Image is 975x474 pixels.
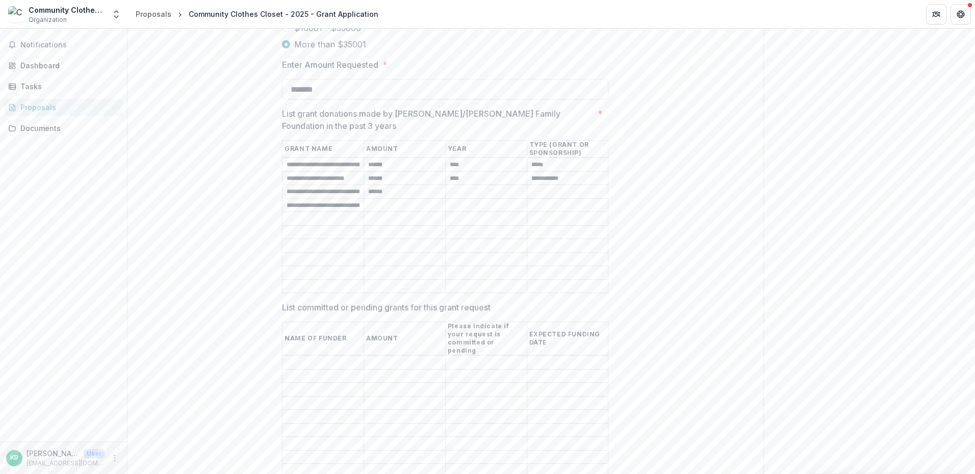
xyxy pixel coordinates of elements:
[364,141,446,158] th: AMOUNT
[84,449,105,458] p: User
[136,9,171,19] div: Proposals
[132,7,382,21] nav: breadcrumb
[364,322,446,356] th: AMOUNT
[951,4,971,24] button: Get Help
[20,41,119,49] span: Notifications
[20,123,115,134] div: Documents
[20,102,115,113] div: Proposals
[4,99,123,116] a: Proposals
[109,452,121,464] button: More
[20,81,115,92] div: Tasks
[132,7,175,21] a: Proposals
[283,141,364,158] th: GRANT NAME
[926,4,946,24] button: Partners
[10,455,18,461] div: Karissa Buck
[445,141,527,158] th: YEAR
[527,141,608,158] th: TYPE (GRANT OR SPONSORSHIP)
[4,78,123,95] a: Tasks
[109,4,123,24] button: Open entity switcher
[527,322,608,356] th: EXPECTED FUNDING DATE
[27,448,80,459] p: [PERSON_NAME]
[29,5,105,15] div: Community Clothes Closet
[27,459,105,468] p: [EMAIL_ADDRESS][DOMAIN_NAME]
[282,108,594,132] p: List grant donations made by [PERSON_NAME]/[PERSON_NAME] Family Foundation in the past 3 years
[4,57,123,74] a: Dashboard
[8,6,24,22] img: Community Clothes Closet
[20,60,115,71] div: Dashboard
[29,15,67,24] span: Organization
[4,37,123,53] button: Notifications
[283,322,364,356] th: NAME OF FUNDER
[189,9,378,19] div: Community Clothes Closet - 2025 - Grant Application
[4,120,123,137] a: Documents
[445,322,527,356] th: Please indicate if your request is committed or pending
[282,59,378,71] p: Enter Amount Requested
[294,38,366,50] span: More than $35001
[282,301,491,313] p: List committed or pending grants for this grant request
